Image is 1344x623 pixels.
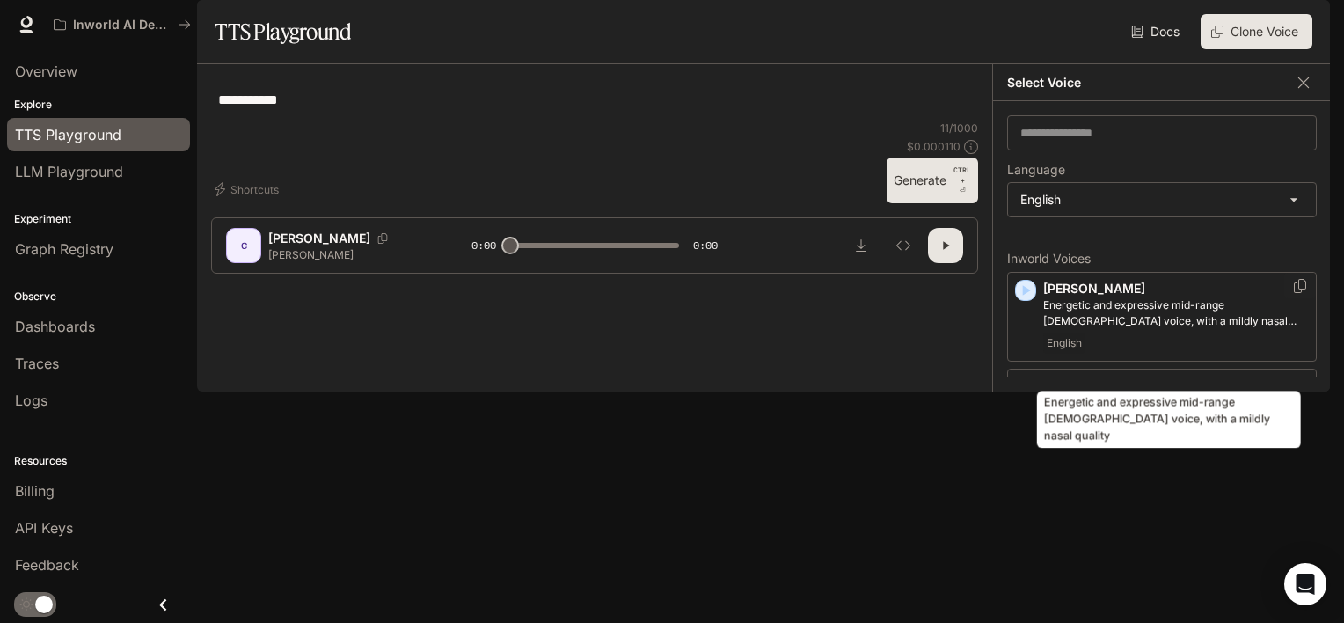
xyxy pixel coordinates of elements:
h1: TTS Playground [215,14,351,49]
button: Inspect [886,228,921,263]
span: English [1043,333,1085,354]
button: Copy Voice ID [370,233,395,244]
p: Inworld AI Demos [73,18,172,33]
div: Energetic and expressive mid-range [DEMOGRAPHIC_DATA] voice, with a mildly nasal quality [1037,391,1301,448]
div: English [1008,183,1316,216]
span: 0:00 [693,237,718,254]
button: All workspaces [46,7,199,42]
button: Clone Voice [1201,14,1312,49]
p: Energetic and expressive mid-range male voice, with a mildly nasal quality [1043,297,1309,329]
p: [PERSON_NAME] [1043,280,1309,297]
p: Inworld Voices [1007,253,1317,265]
p: [PERSON_NAME] [268,247,429,262]
span: 0:00 [471,237,496,254]
div: C [230,231,258,260]
button: Shortcuts [211,175,286,203]
a: Docs [1128,14,1187,49]
button: GenerateCTRL +⏎ [887,158,978,203]
p: [PERSON_NAME] [268,230,370,247]
button: Download audio [844,228,879,263]
button: Copy Voice ID [1291,279,1309,293]
p: Language [1007,164,1065,176]
p: [PERSON_NAME] [1043,377,1309,394]
div: Open Intercom Messenger [1284,563,1326,605]
p: 11 / 1000 [940,121,978,136]
p: ⏎ [953,165,971,196]
p: CTRL + [953,165,971,186]
p: $ 0.000110 [907,139,961,154]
